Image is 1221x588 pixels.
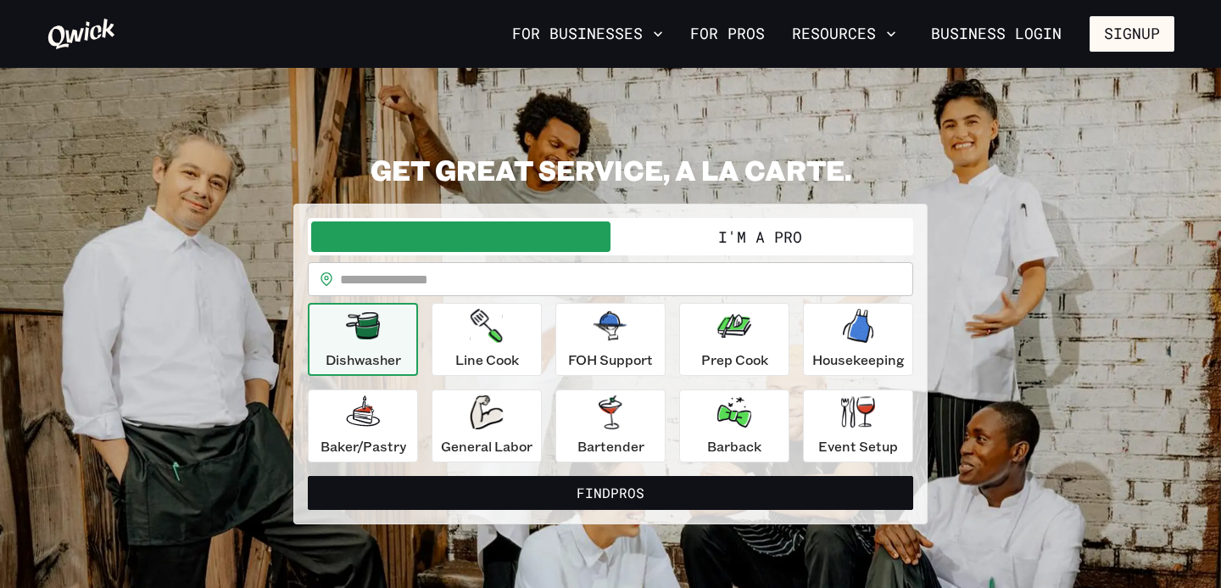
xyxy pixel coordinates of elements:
[803,303,913,376] button: Housekeeping
[679,303,789,376] button: Prep Cook
[679,389,789,462] button: Barback
[555,303,666,376] button: FOH Support
[308,476,913,510] button: FindPros
[311,221,610,252] button: I'm a Business
[293,153,928,187] h2: GET GREAT SERVICE, A LA CARTE.
[917,16,1076,52] a: Business Login
[577,436,644,456] p: Bartender
[321,436,406,456] p: Baker/Pastry
[505,20,670,48] button: For Businesses
[707,436,761,456] p: Barback
[441,436,532,456] p: General Labor
[1090,16,1174,52] button: Signup
[812,350,905,370] p: Housekeeping
[455,350,519,370] p: Line Cook
[785,20,903,48] button: Resources
[568,350,653,370] p: FOH Support
[308,303,418,376] button: Dishwasher
[432,303,542,376] button: Line Cook
[701,350,768,370] p: Prep Cook
[803,389,913,462] button: Event Setup
[432,389,542,462] button: General Labor
[308,389,418,462] button: Baker/Pastry
[610,221,910,252] button: I'm a Pro
[555,389,666,462] button: Bartender
[818,436,898,456] p: Event Setup
[326,350,401,370] p: Dishwasher
[683,20,772,48] a: For Pros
